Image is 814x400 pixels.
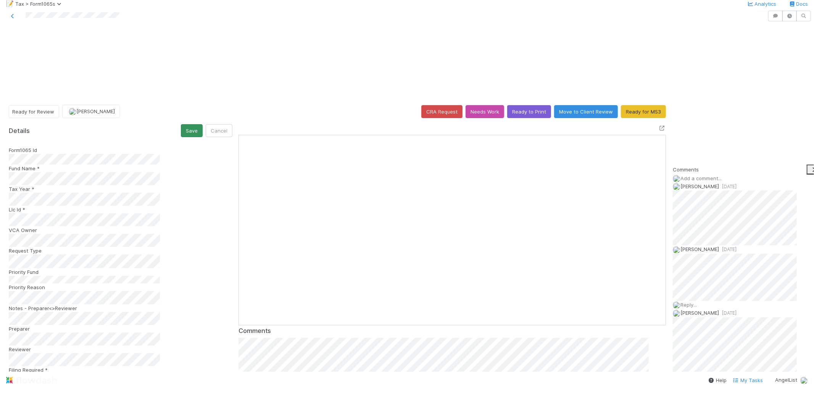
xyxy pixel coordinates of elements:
[9,127,30,135] h5: Details
[719,184,737,189] span: [DATE]
[733,377,763,383] span: My Tasks
[673,183,680,190] img: avatar_60e5bba5-e4c9-4ca2-8b5c-d649d5645218.png
[680,246,719,252] span: [PERSON_NAME]
[206,124,232,137] button: Cancel
[719,310,737,316] span: [DATE]
[9,366,232,374] div: Filing Required *
[680,310,719,316] span: [PERSON_NAME]
[680,302,697,308] span: Reply...
[673,166,699,173] span: Comments
[9,206,232,213] div: Llc Id *
[747,1,776,7] a: Analytics
[9,146,232,154] div: Form1065 Id
[421,105,463,118] button: CRA Request
[466,105,504,118] button: Needs Work
[239,327,666,335] h5: Comments
[9,226,232,234] div: VCA Owner
[9,304,232,312] div: Notes - Preparer<>Reviewer
[9,185,232,193] div: Tax Year *
[621,105,666,118] button: Ready for MS3
[62,105,120,118] button: [PERSON_NAME]
[673,246,680,254] img: avatar_e41e7ae5-e7d9-4d8d-9f56-31b0d7a2f4fd.png
[181,124,203,137] button: Save
[6,0,14,7] span: 📝
[554,105,618,118] button: Move to Client Review
[800,377,808,384] img: avatar_66854b90-094e-431f-b713-6ac88429a2b8.png
[15,1,64,7] span: Tax > Form1065s
[9,346,232,353] div: Reviewer
[9,325,232,333] div: Preparer
[6,374,57,387] img: logo-inverted-e16ddd16eac7371096b0.svg
[9,165,232,172] div: Fund Name *
[9,283,232,291] div: Priority Reason
[9,247,232,254] div: Request Type
[507,105,551,118] button: Ready to Print
[775,377,797,383] span: AngelList
[76,108,115,114] span: [PERSON_NAME]
[680,175,722,181] span: Add a comment...
[9,268,232,276] div: Priority Fund
[788,1,808,7] a: Docs
[673,301,680,309] img: avatar_66854b90-094e-431f-b713-6ac88429a2b8.png
[733,376,763,384] a: My Tasks
[673,310,680,317] img: avatar_60e5bba5-e4c9-4ca2-8b5c-d649d5645218.png
[719,246,737,252] span: [DATE]
[673,175,680,182] img: avatar_66854b90-094e-431f-b713-6ac88429a2b8.png
[708,376,727,384] div: Help
[69,108,76,115] img: avatar_66854b90-094e-431f-b713-6ac88429a2b8.png
[680,183,719,189] span: [PERSON_NAME]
